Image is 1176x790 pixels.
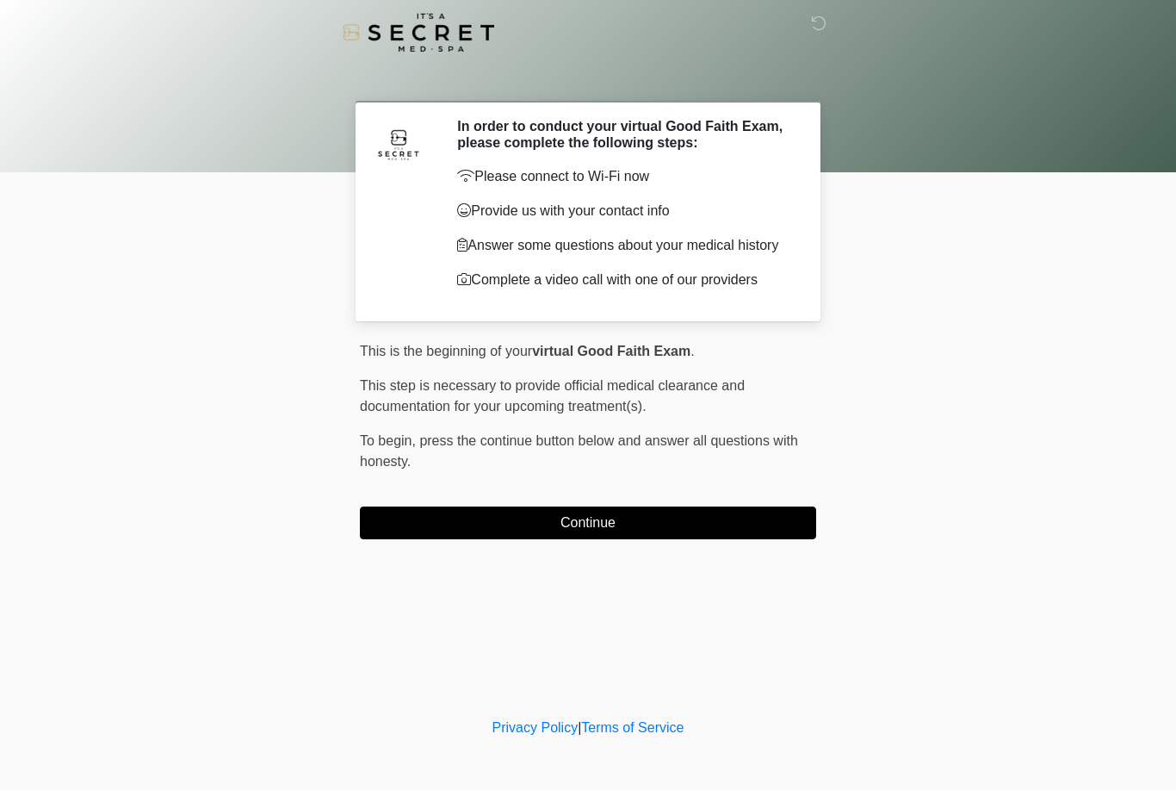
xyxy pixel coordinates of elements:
[581,720,684,735] a: Terms of Service
[690,344,694,358] span: .
[492,720,579,735] a: Privacy Policy
[457,166,790,187] p: Please connect to Wi-Fi now
[578,720,581,735] a: |
[360,433,419,448] span: To begin,
[457,235,790,256] p: Answer some questions about your medical history
[457,270,790,290] p: Complete a video call with one of our providers
[457,201,790,221] p: Provide us with your contact info
[457,118,790,151] h2: In order to conduct your virtual Good Faith Exam, please complete the following steps:
[347,62,829,94] h1: ‎ ‎
[373,118,424,170] img: Agent Avatar
[343,13,494,52] img: It's A Secret Med Spa Logo
[360,378,745,414] span: This step is necessary to provide official medical clearance and documentation for your upcoming ...
[360,507,816,539] button: Continue
[360,344,532,358] span: This is the beginning of your
[360,433,798,469] span: press the continue button below and answer all questions with honesty.
[532,344,690,358] strong: virtual Good Faith Exam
